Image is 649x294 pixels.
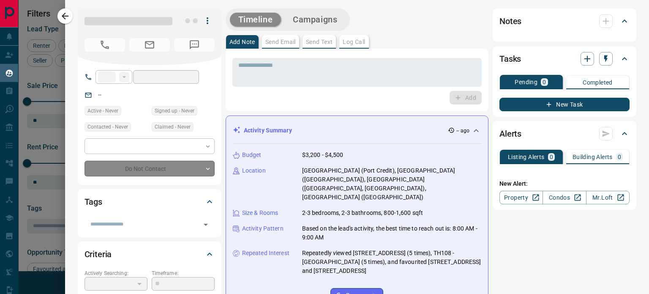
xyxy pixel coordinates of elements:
p: 0 [618,154,621,160]
button: New Task [499,98,630,111]
p: Listing Alerts [508,154,545,160]
h2: Tasks [499,52,521,66]
div: Tasks [499,49,630,69]
p: 0 [550,154,553,160]
a: Condos [543,191,586,204]
div: Alerts [499,124,630,144]
span: Active - Never [87,107,118,115]
h2: Notes [499,14,521,28]
h2: Alerts [499,127,521,140]
div: Notes [499,11,630,31]
span: No Number [85,38,125,52]
p: Budget [242,151,262,159]
div: Criteria [85,244,215,264]
span: No Email [129,38,170,52]
button: Open [200,219,212,231]
p: Repeatedly viewed [STREET_ADDRESS] (5 times), TH108 - [GEOGRAPHIC_DATA] (5 times), and favourited... [302,249,481,275]
div: Do Not Contact [85,161,215,176]
a: Property [499,191,543,204]
p: Activity Summary [244,126,292,135]
p: 0 [543,79,546,85]
span: No Number [174,38,215,52]
button: Campaigns [284,13,346,27]
p: Actively Searching: [85,269,147,277]
p: New Alert: [499,179,630,188]
p: Activity Pattern [242,224,284,233]
span: Claimed - Never [155,123,191,131]
div: Tags [85,192,215,212]
p: Repeated Interest [242,249,289,258]
p: Completed [583,80,613,85]
p: [GEOGRAPHIC_DATA] (Port Credit), [GEOGRAPHIC_DATA] ([GEOGRAPHIC_DATA]), [GEOGRAPHIC_DATA] ([GEOGR... [302,166,481,202]
p: Size & Rooms [242,209,278,217]
p: 2-3 bedrooms, 2-3 bathrooms, 800-1,600 sqft [302,209,423,217]
span: Signed up - Never [155,107,194,115]
span: Contacted - Never [87,123,128,131]
p: Pending [515,79,537,85]
p: Timeframe: [152,269,215,277]
h2: Tags [85,195,102,209]
p: Based on the lead's activity, the best time to reach out is: 8:00 AM - 9:00 AM [302,224,481,242]
p: $3,200 - $4,500 [302,151,344,159]
p: Add Note [229,39,255,45]
div: Activity Summary-- ago [233,123,481,138]
button: Timeline [230,13,281,27]
h2: Criteria [85,247,112,261]
a: -- [98,91,101,98]
a: Mr.Loft [586,191,630,204]
p: Building Alerts [573,154,613,160]
p: -- ago [456,127,469,135]
p: Location [242,166,266,175]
